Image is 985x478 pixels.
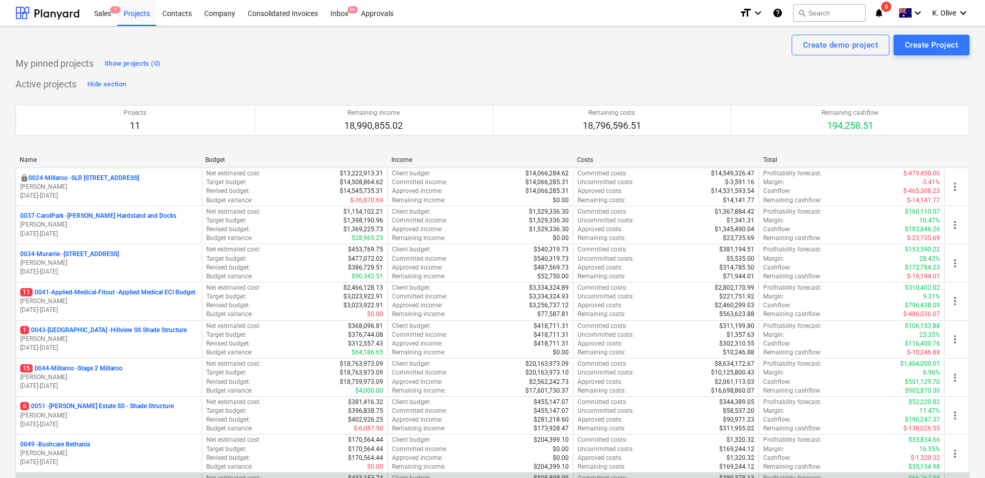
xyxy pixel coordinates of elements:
p: $64,186.65 [352,348,383,357]
p: $3,256,737.12 [529,301,569,310]
p: Margin : [763,368,784,377]
p: Profitability forecast : [763,398,822,407]
p: 25.35% [919,331,940,339]
div: 110041-Applied-Medical-Fitout -Applied Medical ECI Budget[PERSON_NAME][DATE]-[DATE] [20,288,198,315]
p: $18,759,973.09 [340,378,383,386]
i: keyboard_arrow_down [957,7,969,19]
p: $418,711.31 [534,339,569,348]
p: $10,125,800.43 [711,368,754,377]
p: $402,926.25 [348,415,383,424]
p: $18,763,973.09 [340,368,383,377]
span: K. Olive [932,9,956,17]
p: [DATE] - [DATE] [20,306,198,315]
p: Approved income : [392,263,443,272]
p: $455,147.07 [534,407,569,415]
div: 0049 -Bushcare Bethania[PERSON_NAME][DATE]-[DATE] [20,440,198,467]
p: $71,944.01 [723,272,754,281]
p: $376,744.08 [348,331,383,339]
p: $2,061,113.03 [715,378,754,386]
p: Target budget : [206,292,247,301]
p: 18,796,596.51 [583,119,641,132]
p: Approved costs : [578,263,623,272]
p: Remaining income : [392,310,446,319]
p: Margin : [763,292,784,301]
p: Remaining cashflow : [763,196,822,205]
p: Approved income : [392,225,443,234]
p: $563,623.88 [719,310,754,319]
p: Approved income : [392,187,443,196]
p: [DATE] - [DATE] [20,267,198,276]
p: Target budget : [206,255,247,263]
p: $1,529,336.30 [529,225,569,234]
p: $17,601,730.37 [525,386,569,395]
p: $3,334,324.93 [529,292,569,301]
p: Uncommitted costs : [578,368,634,377]
p: Approved costs : [578,301,623,310]
p: Uncommitted costs : [578,178,634,187]
p: 6.96% [923,368,940,377]
p: $14,141.77 [723,196,754,205]
p: Committed costs : [578,207,627,216]
p: $-14,141.77 [907,196,940,205]
p: Margin : [763,178,784,187]
p: $-3,591.16 [725,178,754,187]
p: Active projects [16,78,77,91]
p: $160,110.57 [905,207,940,216]
span: 15 [20,364,33,372]
p: Cashflow : [763,263,791,272]
p: 0043-[GEOGRAPHIC_DATA] - Hillview SS Shade Structure [20,326,187,335]
p: 0037-CarolPark - [PERSON_NAME] Hardstand and Docks [20,212,176,220]
p: $386,729.51 [348,263,383,272]
p: Remaining costs [583,109,641,117]
p: $14,066,285.31 [525,178,569,187]
p: $13,222,913.31 [340,169,383,178]
p: $14,549,326.47 [711,169,754,178]
p: Committed costs : [578,322,627,331]
p: Profitability forecast : [763,283,822,292]
p: Budget variance : [206,272,253,281]
p: 0041-Applied-Medical-Fitout - Applied Medical ECI Budget [20,288,195,297]
p: [DATE] - [DATE] [20,420,198,429]
p: [PERSON_NAME] [20,411,198,420]
p: Remaining costs : [578,310,626,319]
p: $14,066,284.62 [525,169,569,178]
p: Remaining costs : [578,272,626,281]
p: Target budget : [206,216,247,225]
p: Remaining cashflow [822,109,878,117]
p: Client budget : [392,322,431,331]
p: Remaining cashflow : [763,348,822,357]
div: This project is confidential [20,174,28,183]
p: $2,466,128.13 [343,283,383,292]
p: $314,785.50 [719,263,754,272]
p: $106,153.88 [905,322,940,331]
p: $455,147.07 [534,398,569,407]
p: [DATE] - [DATE] [20,458,198,467]
button: Hide section [85,76,129,93]
i: keyboard_arrow_down [912,7,924,19]
p: Committed costs : [578,169,627,178]
p: $10,246.88 [723,348,754,357]
p: Client budget : [392,245,431,254]
p: $16,698,860.07 [711,386,754,395]
div: 150044-Millaroo -Stage 2 Millaroo[PERSON_NAME][DATE]-[DATE] [20,364,198,391]
p: $344,389.05 [719,398,754,407]
p: 10.47% [919,216,940,225]
p: $902,870.30 [905,386,940,395]
span: 9+ [347,6,358,13]
p: $1,529,336.30 [529,207,569,216]
p: $487,569.73 [534,263,569,272]
p: [PERSON_NAME] [20,183,198,191]
p: $-486,036.07 [903,310,940,319]
span: more_vert [949,295,961,307]
p: $1,529,336.30 [529,216,569,225]
p: 11.47% [919,407,940,415]
p: $0.00 [553,196,569,205]
p: $312,557.43 [348,339,383,348]
p: Profitability forecast : [763,245,822,254]
p: Approved income : [392,378,443,386]
p: Committed income : [392,178,447,187]
p: Margin : [763,331,784,339]
p: $1,341.31 [726,216,754,225]
p: 0049 - Bushcare Bethania [20,440,90,449]
p: $2,802,170.99 [715,283,754,292]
